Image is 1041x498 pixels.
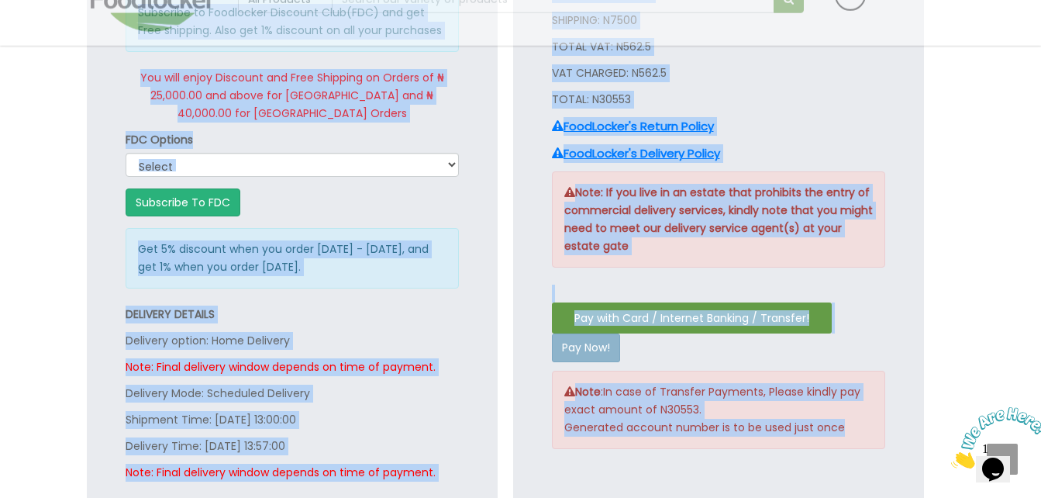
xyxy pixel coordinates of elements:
button: Pay Now! [552,334,620,361]
p: Shipment Time: [DATE] 13:00:00 [126,411,459,429]
input: Search our variety of products [332,33,774,61]
a: FoodLocker's Return Policy [552,118,714,134]
p: Delivery option: Home Delivery [126,332,459,350]
label: FDC Options [126,131,193,149]
p: TOTAL: N30553 [552,91,885,109]
button: Pay with Card / Internet Banking / Transfer! [552,303,832,334]
strong: DELIVERY DETAILS [126,306,215,322]
b: Note [564,384,601,399]
span: 10 [853,20,873,40]
a: FoodLocker's Delivery Policy [552,145,720,161]
p: : [564,383,873,437]
iframe: chat widget [945,401,1041,475]
p: Delivery Time: [DATE] 13:57:00 [126,437,459,455]
img: Chat attention grabber [6,6,102,67]
p: Delivery Mode: Scheduled Delivery [126,385,459,403]
p: You will enjoy Discount and Free Shipping on Orders of ₦ 25,000.00 and above for [GEOGRAPHIC_DATA... [126,69,459,123]
span: 1 [6,6,12,19]
button: Subscribe To FDC [126,188,240,216]
button: All Products [238,33,333,61]
div: Get 5% discount when you order [DATE] - [DATE], and get 1% when you order [DATE]. [126,228,459,289]
p: Note: Final delivery window depends on time of payment. [126,358,459,376]
span: Generated account number is to be used just once [564,420,845,435]
div: Note: If you live in an estate that prohibits the entry of commercial delivery services, kindly n... [552,171,885,268]
p: Note: Final delivery window depends on time of payment. [126,464,459,482]
span: In case of Transfer Payments, Please kindly pay exact amount of N30553. [564,384,860,417]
